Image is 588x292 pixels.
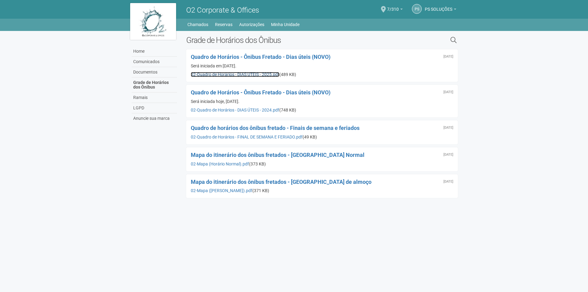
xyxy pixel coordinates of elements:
a: Autorizações [239,20,264,29]
div: Sexta-feira, 23 de outubro de 2020 às 16:53 [443,180,453,184]
a: 02-Mapa ([PERSON_NAME]).pdf [191,188,252,193]
a: Mapa do itinerário dos ônibus fretados - [GEOGRAPHIC_DATA] de almoço [191,179,371,185]
a: Mapa do itinerário dos ônibus fretados - [GEOGRAPHIC_DATA] Normal [191,152,364,158]
div: (373 KB) [191,161,453,167]
div: (489 KB) [191,72,453,77]
a: 7/310 [387,8,403,13]
div: Sexta-feira, 23 de outubro de 2020 às 16:55 [443,126,453,130]
div: (49 KB) [191,134,453,140]
a: Quadro de Horários - Ônibus Fretado - Dias úteis (NOVO) [191,54,330,60]
div: Sexta-feira, 23 de outubro de 2020 às 16:54 [443,153,453,157]
a: Ramais [132,93,177,103]
div: Será iniciada hoje, [DATE]. [191,99,453,104]
a: Reservas [215,20,232,29]
a: Anuncie sua marca [132,113,177,123]
div: Será iniciada em [DATE]. [191,63,453,69]
a: 02-Quadro de Horários - DIAS ÚTEIS - 2025.pdf [191,72,279,77]
a: PS [412,4,422,14]
div: Segunda-feira, 13 de maio de 2024 às 11:08 [443,90,453,94]
span: PS SOLUÇÕES [425,1,452,12]
div: Sexta-feira, 24 de janeiro de 2025 às 19:36 [443,55,453,59]
a: 02-Quadro de Horários - DIAS ÚTEIS - 2024.pdf [191,108,279,112]
div: (371 KB) [191,188,453,193]
a: Chamados [187,20,208,29]
span: O2 Corporate & Offices [186,6,259,14]
a: Documentos [132,67,177,78]
a: LGPD [132,103,177,113]
a: Grade de Horários dos Ônibus [132,78,177,93]
a: Quadro de Horários - Ônibus Fretado - Dias úteis (NOVO) [191,89,330,96]
a: 02-Mapa (Horário Normal).pdf [191,161,249,166]
h2: Grade de Horários dos Ônibus [186,36,387,45]
a: Home [132,46,177,57]
a: Minha Unidade [271,20,300,29]
div: (748 KB) [191,107,453,113]
img: logo.jpg [130,3,176,40]
a: PS SOLUÇÕES [425,8,456,13]
a: Comunicados [132,57,177,67]
a: 02-Quadro de Horários - FINAL DE SEMANA E FERIADO.pdf [191,135,303,139]
span: 7/310 [387,1,399,12]
a: Quadro de horários dos ônibus fretado - Finais de semana e feriados [191,125,360,131]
